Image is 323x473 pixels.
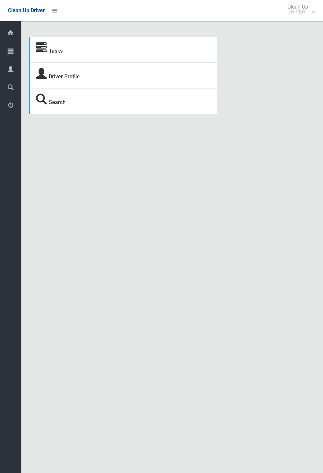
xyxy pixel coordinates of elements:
span: Clean Up Driver [8,7,45,13]
span: Clean Up [284,4,315,14]
small: DRIVER [287,9,308,14]
a: Driver Profile [49,73,80,80]
a: Clean Up Driver [8,6,45,15]
a: Search [49,99,66,105]
a: Tasks [49,48,63,54]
